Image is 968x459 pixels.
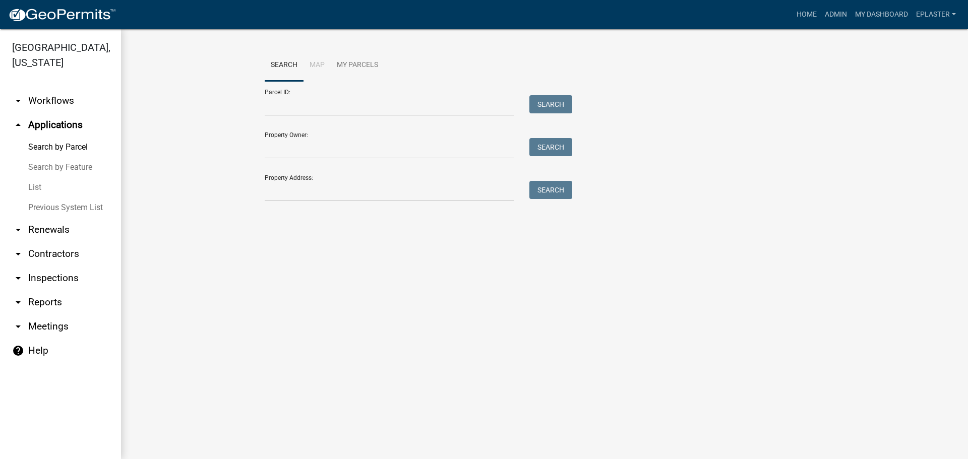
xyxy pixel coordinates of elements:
[12,248,24,260] i: arrow_drop_down
[12,272,24,284] i: arrow_drop_down
[529,181,572,199] button: Search
[265,49,304,82] a: Search
[12,119,24,131] i: arrow_drop_up
[331,49,384,82] a: My Parcels
[821,5,851,24] a: Admin
[912,5,960,24] a: eplaster
[12,296,24,308] i: arrow_drop_down
[12,224,24,236] i: arrow_drop_down
[851,5,912,24] a: My Dashboard
[529,138,572,156] button: Search
[793,5,821,24] a: Home
[12,345,24,357] i: help
[12,95,24,107] i: arrow_drop_down
[529,95,572,113] button: Search
[12,320,24,333] i: arrow_drop_down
